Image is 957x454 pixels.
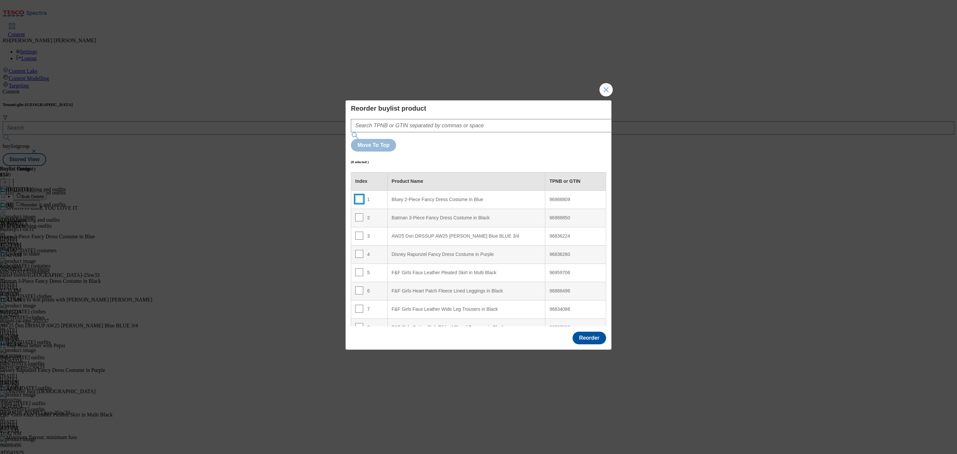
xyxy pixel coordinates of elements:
[392,325,541,331] div: F&F Girls Cotton Rich Ribbed Flared Trousers in Black
[549,178,602,184] div: TPNB or GTIN
[392,288,541,294] div: F&F Girls Heart Patch Fleece Lined Leggings in Black
[346,100,611,350] div: Modal
[392,178,541,184] div: Product Name
[549,270,602,276] div: 96959706
[392,215,541,221] div: Batman 3-Piece Fancy Dress Costume in Black
[549,306,602,312] div: 96834088
[392,252,541,258] div: Disney Rapunzel Fancy Dress Costume in Purple
[355,268,383,278] div: 5
[355,213,383,223] div: 2
[549,197,602,203] div: 96988809
[549,325,602,331] div: 96597886
[549,233,602,239] div: 96836224
[351,139,396,152] button: Move To Top
[355,232,383,241] div: 3
[355,305,383,314] div: 7
[355,178,383,184] div: Index
[351,119,632,132] input: Search TPNB or GTIN separated by commas or space
[549,252,602,258] div: 96836260
[392,270,541,276] div: F&F Girls Faux Leather Pleated Skirt in Multi Black
[392,197,541,203] div: Bluey 2-Piece Fancy Dress Costume in Blue
[549,215,602,221] div: 96988850
[355,250,383,260] div: 4
[351,104,606,112] h4: Reorder buylist product
[355,286,383,296] div: 6
[599,83,613,96] button: Close Modal
[355,323,383,333] div: 8
[355,195,383,205] div: 1
[351,160,369,164] h6: (0 selected )
[549,288,602,294] div: 96888496
[573,332,606,344] button: Reorder
[392,306,541,312] div: F&F Girls Faux Leather Wide Leg Trousers in Black
[392,233,541,239] div: AW25 Dsn DRSSUP AW25 [PERSON_NAME] Blue BLUE 3/4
